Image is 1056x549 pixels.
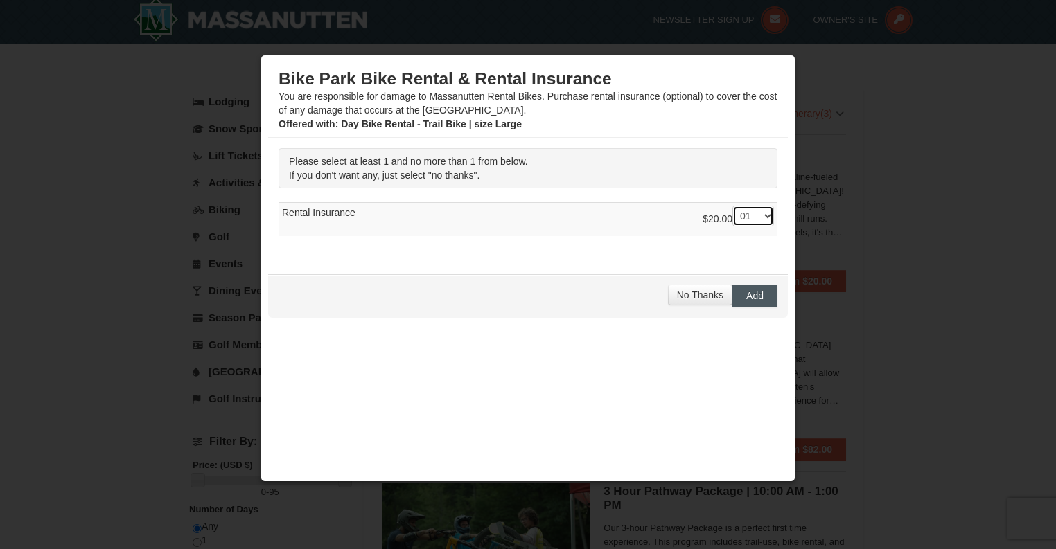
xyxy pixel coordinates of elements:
[279,118,522,129] strong: : Day Bike Rental - Trail Bike | size Large
[746,290,764,301] span: Add
[677,289,723,300] span: No Thanks
[668,285,732,305] button: No Thanks
[703,206,774,233] div: $20.00
[289,156,528,167] span: Please select at least 1 and no more than 1 from below.
[279,118,335,129] span: Offered with
[279,203,777,237] td: Rental Insurance
[732,285,777,307] button: Add
[279,69,777,131] div: You are responsible for damage to Massanutten Rental Bikes. Purchase rental insurance (optional) ...
[289,170,479,181] span: If you don't want any, just select "no thanks".
[279,69,777,89] h3: Bike Park Bike Rental & Rental Insurance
